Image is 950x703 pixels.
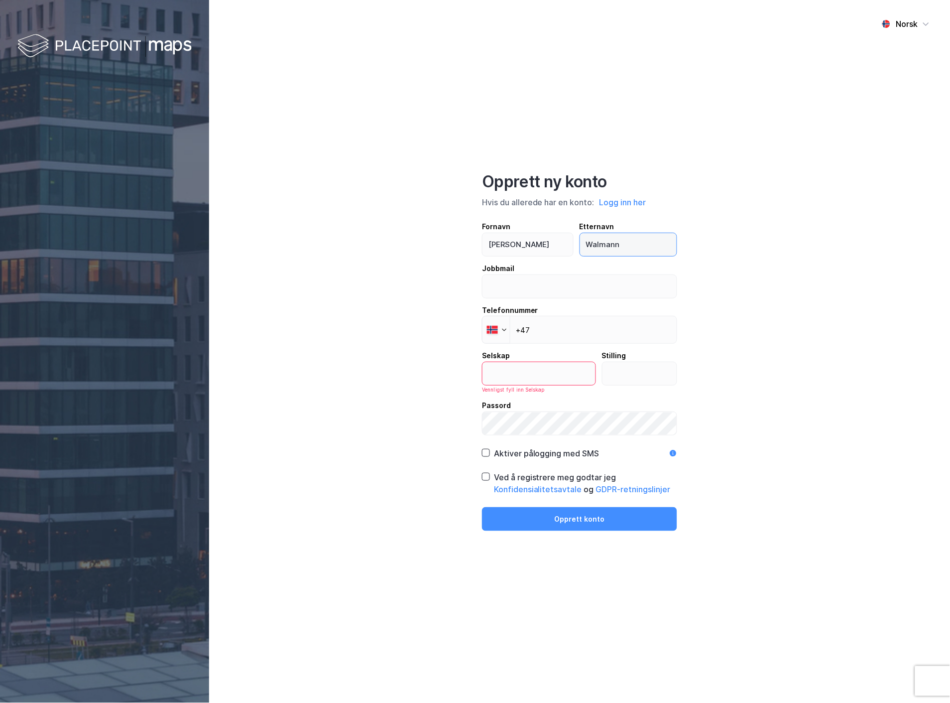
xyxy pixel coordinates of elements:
div: Opprett ny konto [482,172,677,192]
div: Selskap [482,350,596,362]
button: Opprett konto [482,507,677,531]
div: Vennligst fyll inn Selskap [482,386,596,394]
div: Jobbmail [482,263,677,275]
div: Etternavn [580,221,678,233]
div: Norsk [896,18,918,30]
div: Fornavn [482,221,574,233]
div: Ved å registrere meg godtar jeg og [494,471,677,495]
div: Hvis du allerede har en konto: [482,196,677,209]
button: Logg inn her [596,196,649,209]
img: logo-white.f07954bde2210d2a523dddb988cd2aa7.svg [17,32,192,61]
div: Telefonnummer [482,304,677,316]
div: Stilling [602,350,677,362]
div: Norway: + 47 [482,316,510,343]
div: Aktiver pålogging med SMS [494,447,599,459]
div: Passord [482,400,677,412]
iframe: Chat Widget [900,655,950,703]
input: Telefonnummer [482,316,677,344]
